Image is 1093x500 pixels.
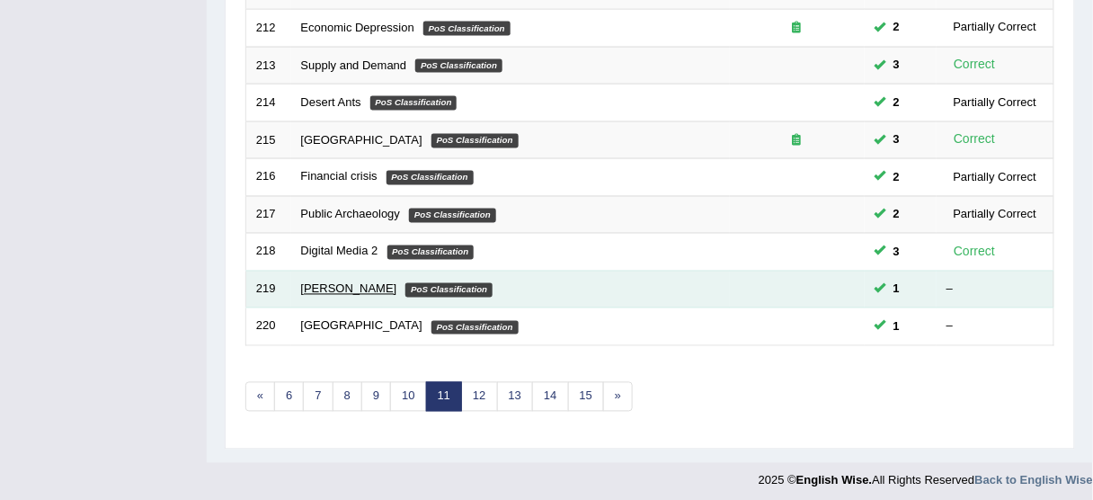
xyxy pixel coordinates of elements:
[946,94,1044,112] div: Partially Correct
[946,281,1044,299] div: –
[301,21,414,34] a: Economic Depression
[274,382,304,412] a: 6
[361,382,391,412] a: 9
[886,18,907,37] span: You can still take this question
[886,317,907,336] span: You can still take this question
[301,245,378,258] a: Digital Media 2
[415,59,502,74] em: PoS Classification
[886,280,907,299] span: You can still take this question
[301,95,361,109] a: Desert Ants
[387,246,475,260] em: PoS Classification
[409,209,496,223] em: PoS Classification
[603,382,633,412] a: »
[301,319,422,333] a: [GEOGRAPHIC_DATA]
[387,171,474,185] em: PoS Classification
[246,47,291,85] td: 213
[245,382,275,412] a: «
[759,463,1093,489] div: 2025 © All Rights Reserved
[246,121,291,159] td: 215
[740,20,855,37] div: Exam occurring question
[886,168,907,187] span: You can still take this question
[370,96,458,111] em: PoS Classification
[246,85,291,122] td: 214
[946,168,1044,187] div: Partially Correct
[497,382,533,412] a: 13
[886,56,907,75] span: You can still take this question
[246,308,291,346] td: 220
[246,234,291,272] td: 218
[740,132,855,149] div: Exam occurring question
[303,382,333,412] a: 7
[975,474,1093,487] a: Back to English Wise
[246,159,291,197] td: 216
[946,205,1044,224] div: Partially Correct
[461,382,497,412] a: 12
[301,133,422,147] a: [GEOGRAPHIC_DATA]
[301,58,407,72] a: Supply and Demand
[246,196,291,234] td: 217
[246,9,291,47] td: 212
[568,382,604,412] a: 15
[405,283,493,298] em: PoS Classification
[886,205,907,224] span: You can still take this question
[431,134,519,148] em: PoS Classification
[423,22,511,36] em: PoS Classification
[431,321,519,335] em: PoS Classification
[946,318,1044,335] div: –
[301,170,378,183] a: Financial crisis
[946,242,1003,263] div: Correct
[390,382,426,412] a: 10
[333,382,362,412] a: 8
[301,282,397,296] a: [PERSON_NAME]
[426,382,462,412] a: 11
[246,271,291,308] td: 219
[886,130,907,149] span: You can still take this question
[946,55,1003,76] div: Correct
[946,129,1003,150] div: Correct
[532,382,568,412] a: 14
[886,243,907,262] span: You can still take this question
[301,208,401,221] a: Public Archaeology
[946,18,1044,37] div: Partially Correct
[886,94,907,112] span: You can still take this question
[796,474,872,487] strong: English Wise.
